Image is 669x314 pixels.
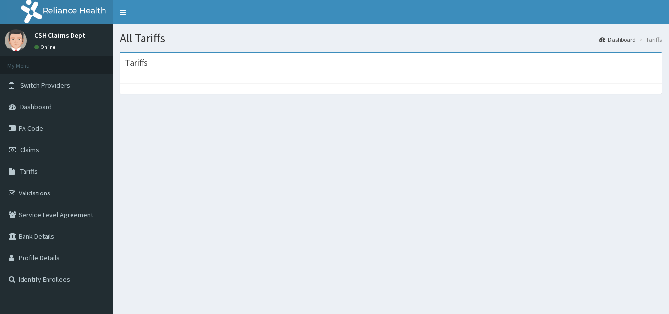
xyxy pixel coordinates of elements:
[34,44,58,50] a: Online
[637,35,662,44] li: Tariffs
[5,29,27,51] img: User Image
[34,32,85,39] p: CSH Claims Dept
[125,58,148,67] h3: Tariffs
[20,167,38,176] span: Tariffs
[20,102,52,111] span: Dashboard
[20,145,39,154] span: Claims
[120,32,662,45] h1: All Tariffs
[20,81,70,90] span: Switch Providers
[599,35,636,44] a: Dashboard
